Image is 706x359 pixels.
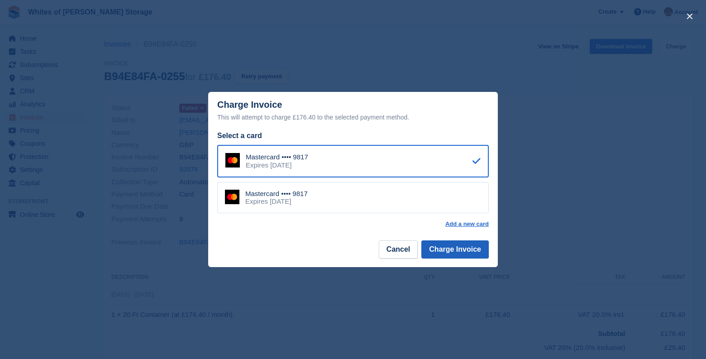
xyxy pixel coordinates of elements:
div: Charge Invoice [217,100,489,123]
button: close [682,9,697,24]
div: Select a card [217,130,489,141]
a: Add a new card [445,220,489,228]
button: Charge Invoice [421,240,489,258]
div: Expires [DATE] [246,161,308,169]
div: Mastercard •••• 9817 [245,190,308,198]
div: Mastercard •••• 9817 [246,153,308,161]
div: Expires [DATE] [245,197,308,206]
img: Mastercard Logo [225,153,240,168]
button: Cancel [379,240,418,258]
img: Mastercard Logo [225,190,239,204]
div: This will attempt to charge £176.40 to the selected payment method. [217,112,489,123]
